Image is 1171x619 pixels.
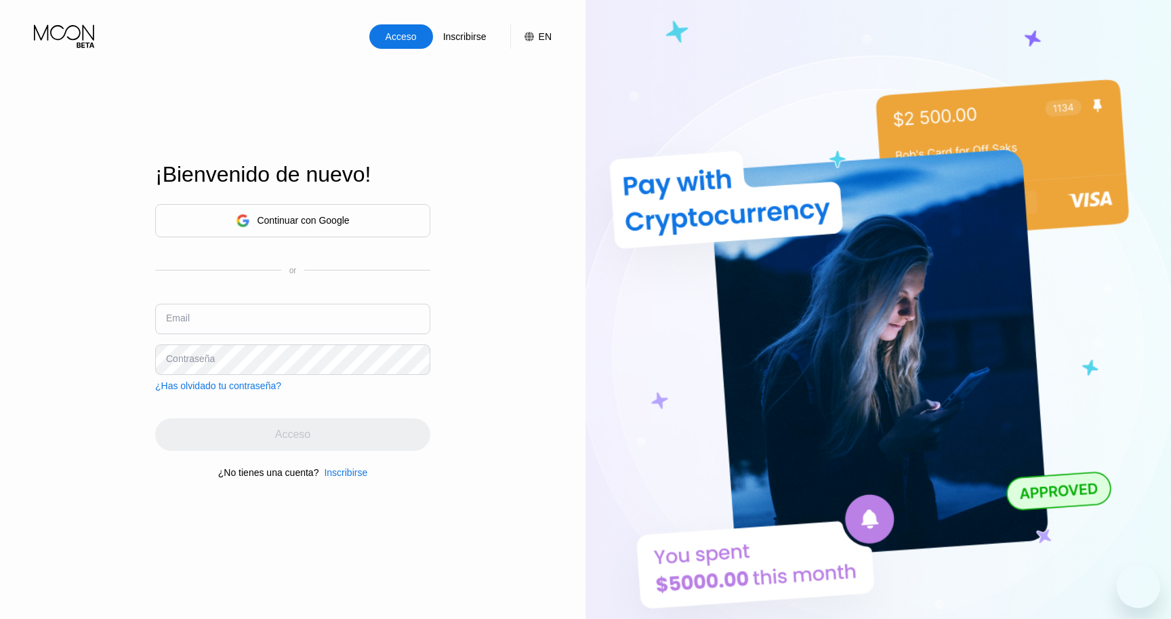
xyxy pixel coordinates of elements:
[218,467,319,478] div: ¿No tienes una cuenta?
[510,24,552,49] div: EN
[1117,565,1160,608] iframe: Botón para iniciar la ventana de mensajería
[442,30,488,43] div: Inscribirse
[433,24,497,49] div: Inscribirse
[155,380,281,391] div: ¿Has olvidado tu contraseña?
[166,313,190,323] div: Email
[257,215,349,226] div: Continuar con Google
[166,353,215,364] div: Contraseña
[155,162,430,187] div: ¡Bienvenido de nuevo!
[539,31,552,42] div: EN
[155,204,430,237] div: Continuar con Google
[319,467,367,478] div: Inscribirse
[384,30,418,43] div: Acceso
[324,467,367,478] div: Inscribirse
[369,24,433,49] div: Acceso
[289,266,297,275] div: or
